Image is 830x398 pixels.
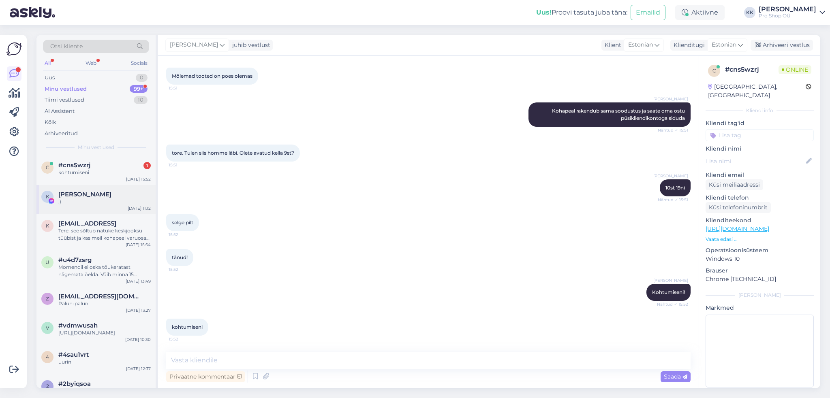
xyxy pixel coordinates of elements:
div: juhib vestlust [229,41,270,49]
span: [PERSON_NAME] [653,173,688,179]
span: Kohtumiseni! [652,289,685,295]
span: z [46,296,49,302]
div: Kliendi info [706,107,814,114]
span: Estonian [712,40,736,49]
div: Arhiveeritud [45,130,78,138]
div: Klienditugi [670,41,705,49]
div: # cns5wzrj [725,65,779,74]
b: Uus! [536,9,552,16]
a: [URL][DOMAIN_NAME] [706,225,769,232]
span: 15:52 [169,266,199,272]
span: v [46,325,49,331]
span: Otsi kliente [50,42,83,51]
div: Attachment [58,387,151,395]
span: Kohapeal rakendub sama soodustus ja saate oma ostu püsikliendikontoga siduda [552,108,686,121]
div: Arhiveeri vestlus [751,40,813,51]
div: Klient [601,41,621,49]
span: 15:52 [169,336,199,342]
span: Estonian [628,40,653,49]
div: [GEOGRAPHIC_DATA], [GEOGRAPHIC_DATA] [708,83,806,100]
span: Nähtud ✓ 15:51 [658,127,688,133]
div: [DATE] 15:52 [126,176,151,182]
div: [DATE] 12:37 [126,366,151,372]
span: c [712,68,716,74]
div: Aktiivne [675,5,725,20]
span: #4sau1vrt [58,351,89,358]
img: Askly Logo [6,41,22,57]
div: 0 [136,74,148,82]
span: 15:52 [169,232,199,238]
span: tore. Tulen siis homme läbi. Olete avatud kella 9st? [172,150,294,156]
div: 10 [134,96,148,104]
div: Tere, see sõltub natuke keskjooksu tüübist ja kas meil kohapeal varuosa on aga üldiselt ca 30minu... [58,227,151,242]
span: selge pilt [172,219,193,226]
div: All [43,58,52,68]
div: [DATE] 11:12 [128,205,151,211]
span: K [46,194,49,200]
div: KK [744,7,755,18]
span: [PERSON_NAME] [653,96,688,102]
p: Kliendi tag'id [706,119,814,128]
div: [DATE] 13:27 [126,307,151,313]
span: Nähtud ✓ 15:52 [657,301,688,307]
input: Lisa tag [706,129,814,141]
div: [PERSON_NAME] [706,292,814,299]
span: #cns5wzrj [58,162,90,169]
div: Socials [129,58,149,68]
div: [DATE] 15:54 [126,242,151,248]
span: Mõlemad tooted on poes olemas [172,73,252,79]
p: Operatsioonisüsteem [706,246,814,255]
div: Privaatne kommentaar [166,371,245,382]
p: Kliendi email [706,171,814,179]
p: Chrome [TECHNICAL_ID] [706,275,814,283]
div: [URL][DOMAIN_NAME] [58,329,151,336]
div: ;) [58,198,151,205]
span: zannukene@gmail.com [58,293,143,300]
div: Pro Shop OÜ [759,13,816,19]
div: Minu vestlused [45,85,87,93]
span: kohtumiseni [172,324,203,330]
span: #vdmwusah [58,322,98,329]
input: Lisa nimi [706,157,804,166]
p: Vaata edasi ... [706,236,814,243]
span: 15:51 [169,162,199,168]
span: k [46,223,49,229]
div: Momendil ei oska tõukeratast nägemata öelda. Võib minna 15 minutit, suurema probleemi korral võib... [58,264,151,278]
span: tänud! [172,254,188,260]
span: 4 [46,354,49,360]
span: Nähtud ✓ 15:51 [658,197,688,203]
span: u [45,259,49,265]
div: Küsi telefoninumbrit [706,202,771,213]
span: Kelly Kalm [58,191,111,198]
div: Uus [45,74,55,82]
div: [DATE] 10:30 [125,336,151,343]
div: Tiimi vestlused [45,96,84,104]
span: c [46,164,49,170]
div: 1 [143,162,151,169]
span: #2byiqsoa [58,380,91,387]
button: Emailid [631,5,665,20]
p: Brauser [706,266,814,275]
span: kasparkallion@gmail.vom [58,220,116,227]
span: Saada [664,373,687,380]
div: Küsi meiliaadressi [706,179,763,190]
p: Kliendi nimi [706,145,814,153]
span: [PERSON_NAME] [653,277,688,283]
div: Palun-palun! [58,300,151,307]
div: [PERSON_NAME] [759,6,816,13]
span: 2 [46,383,49,389]
p: Märkmed [706,304,814,312]
div: kohtumiseni [58,169,151,176]
span: 10st 19ni [665,185,685,191]
div: uurin [58,358,151,366]
p: Windows 10 [706,255,814,263]
span: [PERSON_NAME] [170,40,218,49]
span: Minu vestlused [78,144,114,151]
span: 15:51 [169,85,199,91]
div: AI Assistent [45,107,75,115]
div: Proovi tasuta juba täna: [536,8,627,17]
p: Kliendi telefon [706,194,814,202]
span: #u4d7zsrg [58,256,92,264]
div: [DATE] 13:49 [126,278,151,284]
div: Kõik [45,118,56,126]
